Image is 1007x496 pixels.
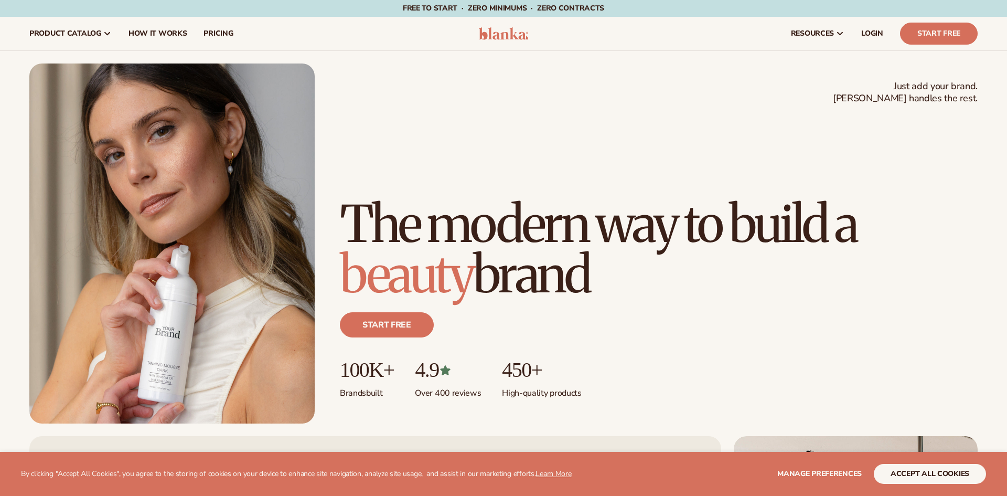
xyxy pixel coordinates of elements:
p: 100K+ [340,358,394,382]
span: How It Works [128,29,187,38]
button: Manage preferences [777,464,862,484]
a: LOGIN [853,17,892,50]
p: By clicking "Accept All Cookies", you agree to the storing of cookies on your device to enhance s... [21,470,572,479]
a: Start free [340,312,434,337]
img: Female holding tanning mousse. [29,64,315,424]
p: Brands built [340,382,394,399]
h1: The modern way to build a brand [340,199,978,300]
a: resources [783,17,853,50]
span: LOGIN [861,29,883,38]
a: pricing [195,17,241,50]
p: High-quality products [502,382,581,399]
a: Learn More [535,469,571,479]
a: Start Free [900,23,978,45]
span: Manage preferences [777,469,862,479]
span: Free to start · ZERO minimums · ZERO contracts [403,3,604,13]
button: accept all cookies [874,464,986,484]
span: resources [791,29,834,38]
span: product catalog [29,29,101,38]
span: Just add your brand. [PERSON_NAME] handles the rest. [833,80,978,105]
img: logo [479,27,529,40]
a: product catalog [21,17,120,50]
p: 4.9 [415,358,481,382]
a: How It Works [120,17,196,50]
p: Over 400 reviews [415,382,481,399]
p: 450+ [502,358,581,382]
span: beauty [340,243,473,306]
span: pricing [203,29,233,38]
